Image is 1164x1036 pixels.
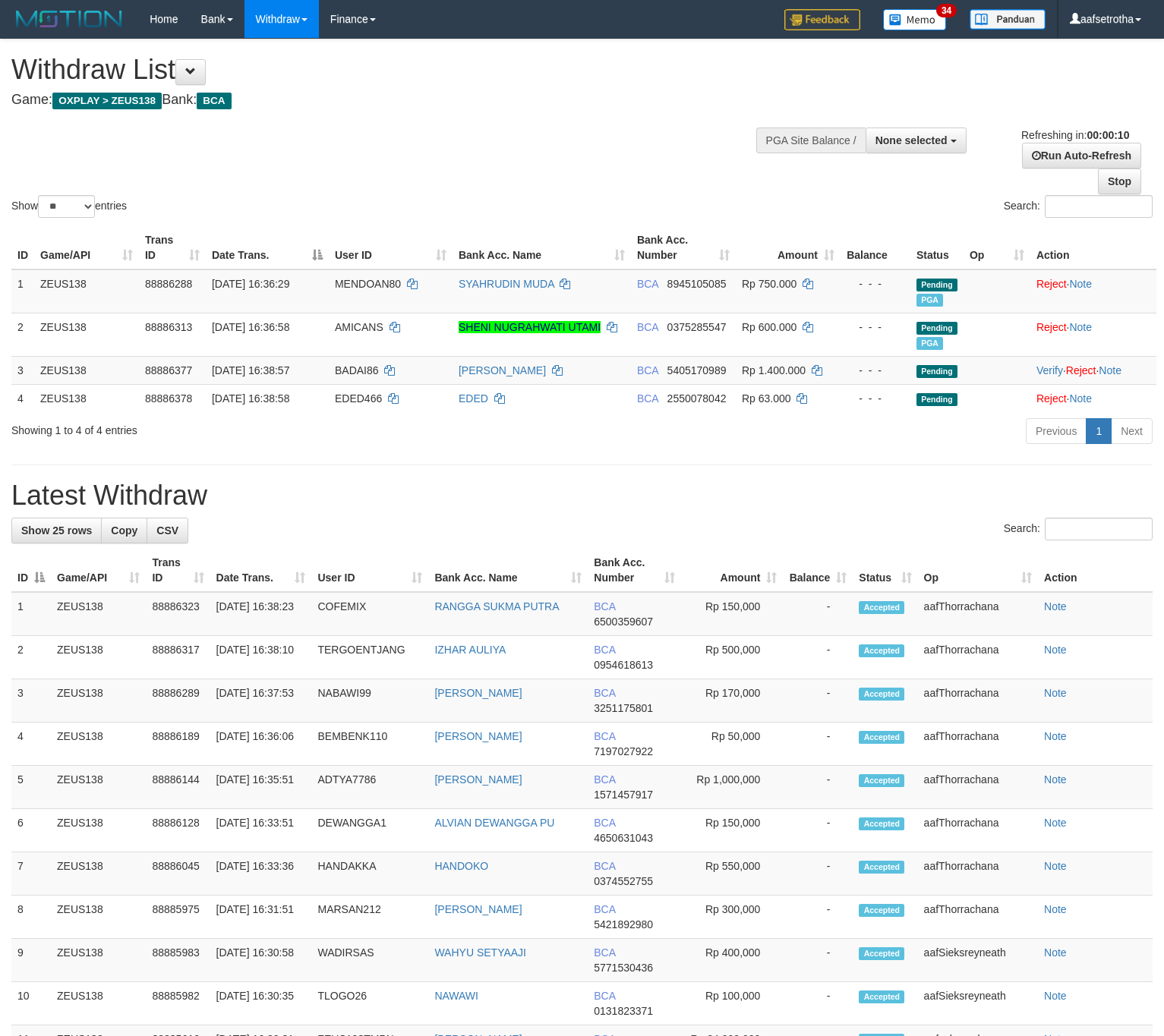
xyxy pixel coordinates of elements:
span: None selected [875,134,948,146]
th: Trans ID: activate to sort column ascending [139,226,206,269]
a: Note [1044,903,1067,915]
a: Note [1044,990,1067,1002]
td: ZEUS138 [34,269,139,313]
td: [DATE] 16:36:06 [210,723,312,766]
h4: Game: Bank: [11,93,761,108]
th: Balance [841,226,910,269]
span: CSV [156,524,178,537]
span: Accepted [859,861,904,874]
td: [DATE] 16:37:53 [210,679,312,723]
h1: Withdraw List [11,55,761,85]
td: 88886289 [146,679,210,723]
a: 1 [1086,418,1112,444]
td: Rp 150,000 [681,809,784,852]
span: Copy 0131823371 to clipboard [594,1005,653,1017]
span: BCA [594,860,615,872]
td: ZEUS138 [51,636,146,679]
a: Run Auto-Refresh [1022,143,1141,168]
a: Note [1069,321,1092,333]
a: Reject [1066,364,1096,376]
input: Search: [1045,195,1153,218]
a: [PERSON_NAME] [434,687,522,699]
span: BCA [637,364,658,376]
span: Copy 4650631043 to clipboard [594,832,653,844]
div: PGA Site Balance / [756,128,866,153]
th: Amount: activate to sort column ascending [681,549,784,592]
span: BCA [637,278,658,290]
td: [DATE] 16:33:51 [210,809,312,852]
span: Copy 8945105085 to clipboard [667,278,727,290]
td: Rp 150,000 [681,592,784,636]
span: Copy 2550078042 to clipboard [667,392,727,405]
span: 88886378 [145,392,192,405]
a: SYAHRUDIN MUDA [459,278,554,290]
td: aafThorrachana [918,679,1038,723]
span: Copy 1571457917 to clipboard [594,789,653,801]
td: 4 [11,723,51,766]
span: [DATE] 16:38:57 [212,364,289,376]
span: 34 [936,4,957,17]
span: Accepted [859,774,904,787]
a: Reject [1036,278,1067,290]
td: - [783,723,853,766]
a: Note [1044,817,1067,829]
a: Note [1044,773,1067,786]
td: - [783,809,853,852]
td: aafThorrachana [918,636,1038,679]
span: Pending [916,365,957,378]
td: WADIRSAS [311,939,428,982]
span: Copy 5405170989 to clipboard [667,364,727,376]
span: BCA [594,687,615,699]
a: Note [1044,860,1067,872]
span: Marked by aafsolysreylen [916,337,943,350]
a: [PERSON_NAME] [434,903,522,915]
th: Action [1030,226,1156,269]
a: HANDOKO [434,860,488,872]
span: EDED466 [335,392,382,405]
span: 88886313 [145,321,192,333]
span: [DATE] 16:38:58 [212,392,289,405]
a: Note [1099,364,1121,376]
label: Search: [1004,518,1153,540]
a: Reject [1036,392,1067,405]
td: Rp 300,000 [681,896,784,939]
td: Rp 1,000,000 [681,766,784,809]
td: [DATE] 16:38:23 [210,592,312,636]
td: - [783,939,853,982]
input: Search: [1045,518,1153,540]
span: AMICANS [335,321,383,333]
th: Balance: activate to sort column ascending [783,549,853,592]
th: User ID: activate to sort column ascending [329,226,453,269]
th: Status [910,226,964,269]
td: ZEUS138 [34,384,139,412]
td: [DATE] 16:38:10 [210,636,312,679]
td: [DATE] 16:30:35 [210,982,312,1025]
h1: Latest Withdraw [11,480,1153,511]
a: WAHYU SETYAAJI [434,946,526,959]
td: 88886045 [146,852,210,896]
select: Showentries [38,195,95,218]
span: OXPLAY > ZEUS138 [52,93,162,109]
span: Rp 63.000 [742,392,791,405]
th: Amount: activate to sort column ascending [736,226,841,269]
td: 88886144 [146,766,210,809]
span: 88886288 [145,278,192,290]
div: - - - [847,391,904,406]
button: None selected [866,128,967,153]
td: aafThorrachana [918,896,1038,939]
img: Feedback.jpg [784,9,860,30]
td: ZEUS138 [51,766,146,809]
span: BCA [637,392,658,405]
span: Copy 6500359607 to clipboard [594,616,653,628]
td: 88886128 [146,809,210,852]
a: IZHAR AULIYA [434,644,506,656]
td: 4 [11,384,34,412]
span: BCA [594,644,615,656]
td: - [783,766,853,809]
span: Copy 0375285547 to clipboard [667,321,727,333]
td: [DATE] 16:30:58 [210,939,312,982]
a: Verify [1036,364,1063,376]
a: CSV [147,518,188,543]
td: aafThorrachana [918,852,1038,896]
td: - [783,852,853,896]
